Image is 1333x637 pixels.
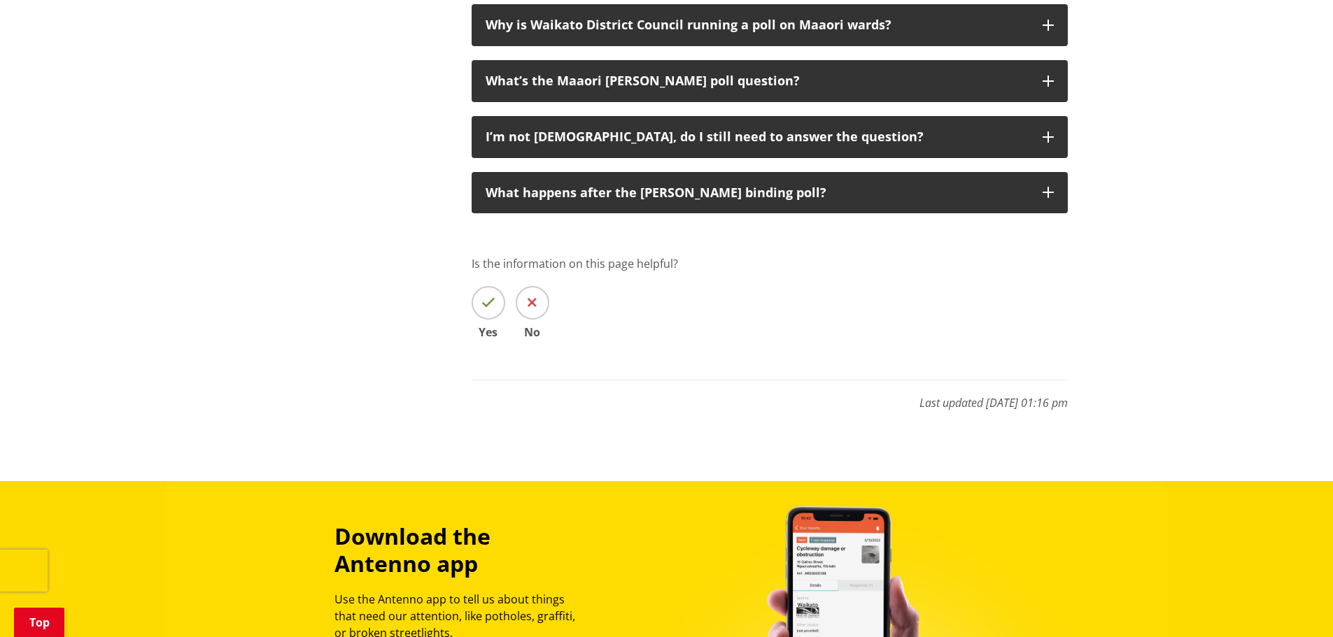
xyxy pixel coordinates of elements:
[472,380,1068,411] p: Last updated [DATE] 01:16 pm
[486,130,1029,144] div: I’m not [DEMOGRAPHIC_DATA], do I still need to answer the question?
[14,608,64,637] a: Top
[516,327,549,338] span: No
[1269,578,1319,629] iframe: Messenger Launcher
[472,116,1068,158] button: I’m not [DEMOGRAPHIC_DATA], do I still need to answer the question?
[334,523,588,577] h3: Download the Antenno app
[472,60,1068,102] button: What’s the Maaori [PERSON_NAME] poll question?
[486,74,1029,88] div: What’s the Maaori [PERSON_NAME] poll question?
[486,18,1029,32] div: Why is Waikato District Council running a poll on Maaori wards?
[472,255,1068,272] p: Is the information on this page helpful?
[472,172,1068,214] button: What happens after the [PERSON_NAME] binding poll?
[486,186,1029,200] div: What happens after the [PERSON_NAME] binding poll?
[472,327,505,338] span: Yes
[472,4,1068,46] button: Why is Waikato District Council running a poll on Maaori wards?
